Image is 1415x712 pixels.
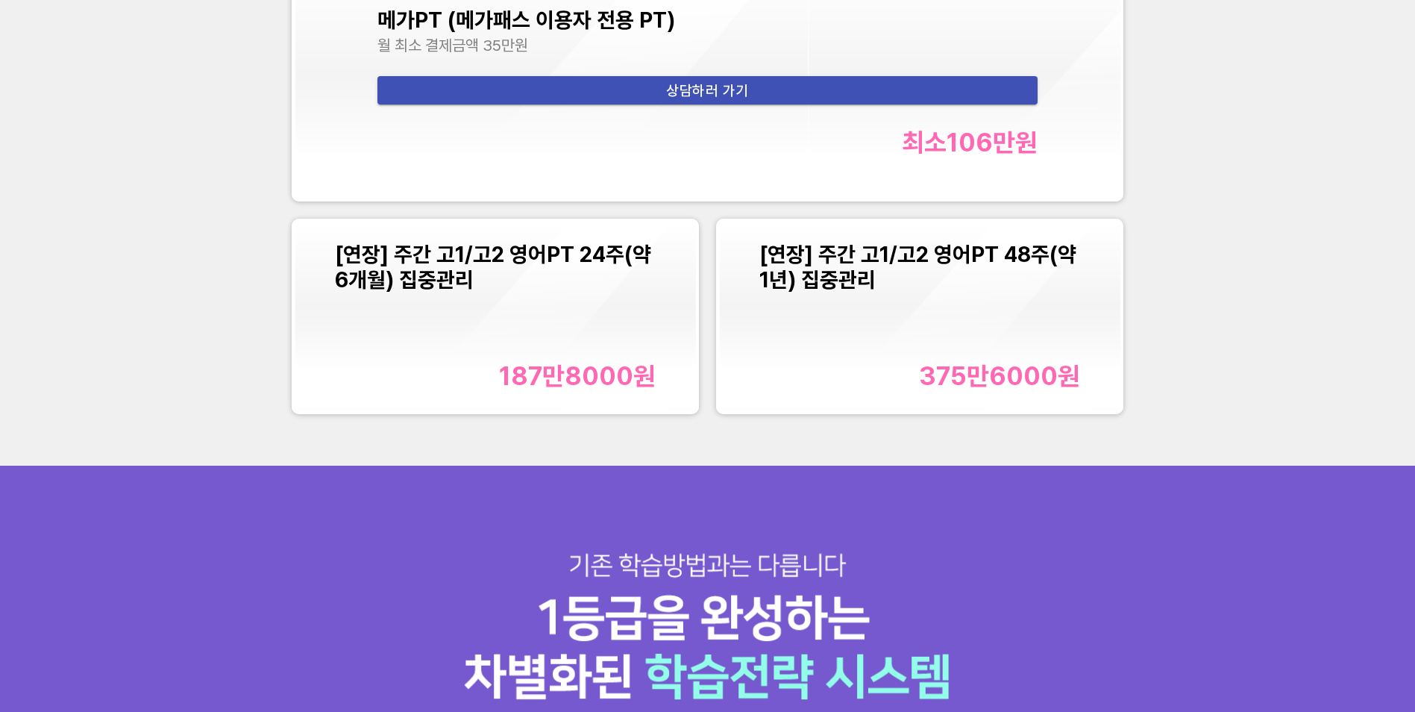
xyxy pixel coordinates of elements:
[389,78,1026,103] span: 상담하러 가기
[377,36,1038,54] div: 월 최소 결제금액 35만원
[335,242,651,293] span: [연장] 주간 고1/고2 영어PT 24주(약 6개월) 집중관리
[902,127,1038,157] div: 최소 106만 원
[377,7,675,33] span: 메가PT (메가패스 이용자 전용 PT)
[919,360,1080,391] div: 375만6000 원
[377,76,1038,104] button: 상담하러 가기
[499,360,656,391] div: 187만8000 원
[759,242,1076,293] span: [연장] 주간 고1/고2 영어PT 48주(약 1년) 집중관리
